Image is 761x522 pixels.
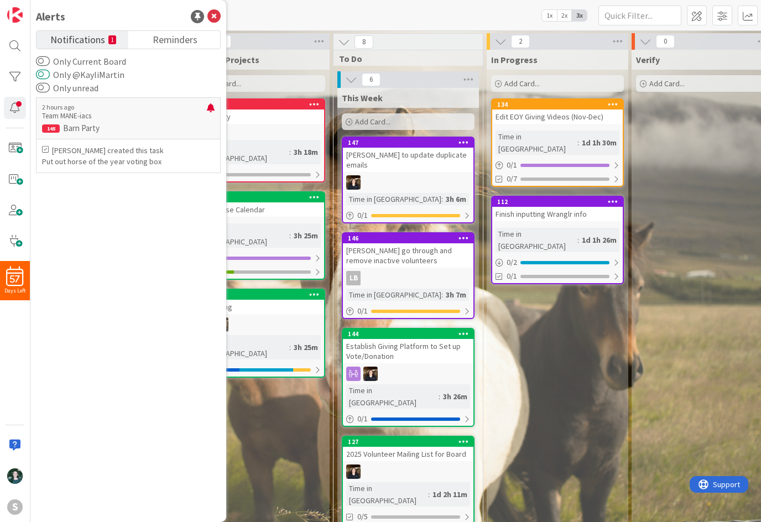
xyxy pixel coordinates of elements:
[343,243,473,268] div: [PERSON_NAME] go through and remove inactive volunteers
[497,101,623,108] div: 134
[343,464,473,479] div: KS
[492,109,623,124] div: Edit EOY Giving Videos (Nov-Dec)
[343,304,473,318] div: 0/1
[346,482,428,507] div: Time in [GEOGRAPHIC_DATA]
[577,137,579,149] span: :
[511,35,530,48] span: 2
[492,100,623,109] div: 134
[441,289,443,301] span: :
[36,55,126,68] label: Only Current Board
[199,194,324,201] div: 123
[440,390,470,403] div: 3h 26m
[36,82,50,93] button: Only unread
[491,54,538,65] span: In Progress
[492,197,623,207] div: 112
[348,330,473,338] div: 144
[649,79,685,88] span: Add Card...
[343,233,473,243] div: 146
[343,447,473,461] div: 2025 Volunteer Mailing List for Board
[362,73,380,86] span: 6
[492,255,623,269] div: 0/2
[363,367,378,381] img: KS
[496,228,577,252] div: Time in [GEOGRAPHIC_DATA]
[36,68,124,81] label: Only @KayliMartin
[355,117,390,127] span: Add Card...
[194,317,324,332] div: KS
[194,100,324,109] div: 145
[504,79,540,88] span: Add Card...
[194,100,324,124] div: 145Barn Party
[346,289,441,301] div: Time in [GEOGRAPHIC_DATA]
[194,202,324,217] div: 2026 Horse Calendar
[428,488,430,500] span: :
[36,69,50,80] button: Only @KayliMartin
[342,92,383,103] span: This Week
[194,109,324,124] div: Barn Party
[577,234,579,246] span: :
[348,139,473,147] div: 147
[346,384,439,409] div: Time in [GEOGRAPHIC_DATA]
[289,229,291,242] span: :
[42,145,215,156] p: [PERSON_NAME] created this task
[36,8,65,25] div: Alerts
[194,192,324,217] div: 1232026 Horse Calendar
[507,159,517,171] span: 0 / 1
[346,464,361,479] img: KS
[430,488,470,500] div: 1d 2h 11m
[357,305,368,317] span: 0 / 1
[36,81,98,95] label: Only unread
[343,339,473,363] div: Establish Giving Platform to Set up Vote/Donation
[42,103,207,111] p: 2 hours ago
[492,197,623,221] div: 112Finish inputting Wranglr info
[199,101,324,108] div: 145
[343,138,473,148] div: 147
[355,35,373,49] span: 8
[7,499,23,515] div: S
[443,193,469,205] div: 3h 6m
[343,437,473,461] div: 1272025 Volunteer Mailing List for Board
[289,341,291,353] span: :
[194,290,324,300] div: 119
[194,192,324,202] div: 123
[194,290,324,314] div: 119EOY Giving
[557,10,572,21] span: 2x
[291,341,321,353] div: 3h 25m
[343,208,473,222] div: 0/1
[343,367,473,381] div: KS
[197,140,289,164] div: Time in [GEOGRAPHIC_DATA]
[496,130,577,155] div: Time in [GEOGRAPHIC_DATA]
[343,233,473,268] div: 146[PERSON_NAME] go through and remove inactive volunteers
[108,35,116,44] small: 1
[42,156,215,167] p: Put out horse of the year voting box
[197,223,289,248] div: Time in [GEOGRAPHIC_DATA]
[291,146,321,158] div: 3h 18m
[23,2,50,15] span: Support
[36,97,221,173] a: 2 hours agoTeam MANE-iacs145Barn Party[PERSON_NAME] created this taskPut out horse of the year vo...
[343,271,473,285] div: LB
[579,137,619,149] div: 1d 1h 30m
[36,56,50,67] button: Only Current Board
[343,329,473,339] div: 144
[357,210,368,221] span: 0 / 1
[348,234,473,242] div: 146
[497,198,623,206] div: 112
[598,6,681,25] input: Quick Filter...
[343,138,473,172] div: 147[PERSON_NAME] to update duplicate emails
[346,175,361,190] img: KS
[348,438,473,446] div: 127
[291,229,321,242] div: 3h 25m
[656,35,675,48] span: 0
[492,100,623,124] div: 134Edit EOY Giving Videos (Nov-Dec)
[441,193,443,205] span: :
[507,257,517,268] span: 0 / 2
[636,54,660,65] span: Verify
[507,270,517,282] span: 0/1
[7,468,23,484] img: KM
[10,275,20,283] span: 57
[572,10,587,21] span: 3x
[194,363,324,377] div: 0/5
[153,31,197,46] span: Reminders
[7,7,23,23] img: Visit kanbanzone.com
[50,31,105,46] span: Notifications
[194,300,324,314] div: EOY Giving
